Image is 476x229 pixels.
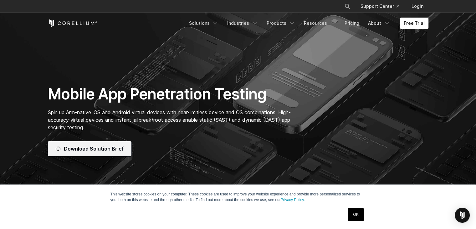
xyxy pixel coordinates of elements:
[48,109,291,130] span: Spin up Arm-native iOS and Android virtual devices with near-limitless device and OS combinations...
[64,145,124,152] span: Download Solution Brief
[48,19,98,27] a: Corellium Home
[185,18,222,29] a: Solutions
[281,198,305,202] a: Privacy Policy.
[341,18,363,29] a: Pricing
[263,18,299,29] a: Products
[48,85,297,104] h1: Mobile App Penetration Testing
[356,1,404,12] a: Support Center
[348,208,364,221] a: OK
[223,18,262,29] a: Industries
[185,18,428,29] div: Navigation Menu
[300,18,340,29] a: Resources
[110,191,366,203] p: This website stores cookies on your computer. These cookies are used to improve your website expe...
[337,1,428,12] div: Navigation Menu
[455,208,470,223] div: Open Intercom Messenger
[48,141,131,156] a: Download Solution Brief
[407,1,428,12] a: Login
[400,18,428,29] a: Free Trial
[342,1,353,12] button: Search
[364,18,394,29] a: About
